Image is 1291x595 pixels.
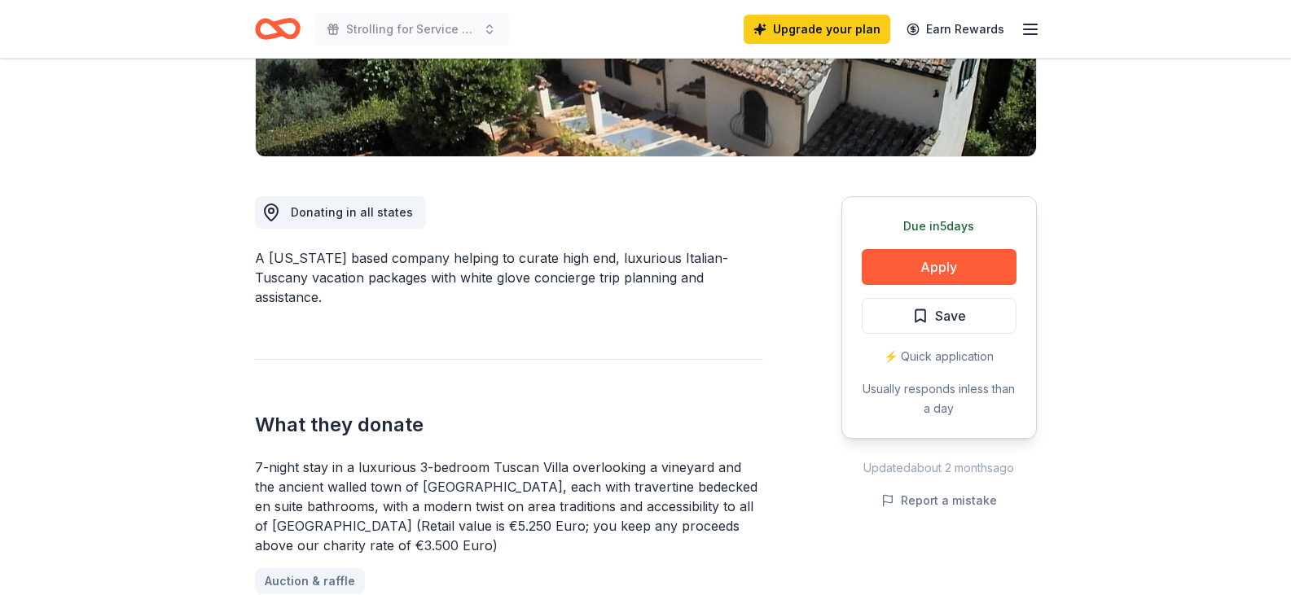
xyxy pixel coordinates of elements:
div: Usually responds in less than a day [862,379,1017,418]
span: Donating in all states [291,205,413,219]
button: Strolling for Service Dogs [314,13,509,46]
div: Due in 5 days [862,217,1017,236]
span: Strolling for Service Dogs [346,20,476,39]
div: A [US_STATE] based company helping to curate high end, luxurious Italian-Tuscany vacation package... [255,248,763,307]
div: 7-night stay in a luxurious 3-bedroom Tuscan Villa overlooking a vineyard and the ancient walled ... [255,457,763,555]
h2: What they donate [255,412,763,438]
a: Home [255,10,301,48]
div: Updated about 2 months ago [841,458,1037,478]
button: Save [862,298,1017,334]
a: Upgrade your plan [744,15,890,44]
div: ⚡️ Quick application [862,347,1017,366]
a: Earn Rewards [897,15,1014,44]
button: Apply [862,249,1017,285]
a: Auction & raffle [255,568,365,594]
span: Save [935,305,966,326]
button: Report a mistake [881,491,997,510]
